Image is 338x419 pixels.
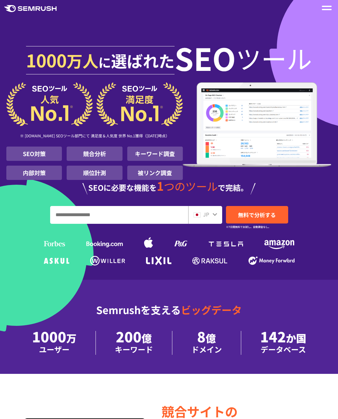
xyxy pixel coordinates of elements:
[6,180,332,195] div: SEOに必要な機能を
[6,126,183,147] div: ※ [DOMAIN_NAME] SEOツール部門にて 満足度＆人気度 世界 No.1獲得（[DATE]時点）
[6,299,332,331] div: Semrushを支える
[236,45,312,71] span: ツール
[6,166,62,180] li: 内部対策
[50,206,188,223] input: URL、キーワードを入力してください
[32,344,76,355] div: ユーザー
[67,49,98,72] span: 万人
[203,210,209,218] span: JP
[175,45,236,71] span: SEO
[127,166,183,180] li: 被リンク調査
[26,47,67,72] span: 1000
[181,302,242,317] span: ビッグデータ
[111,49,175,72] span: 選ばれた
[127,147,183,161] li: キーワード調査
[13,331,96,355] li: 1000
[6,147,62,161] li: SEO対策
[67,147,122,161] li: 競合分析
[241,331,325,355] li: 142
[67,166,122,180] li: 順位計測
[260,344,306,355] div: データベース
[96,331,172,355] li: 200
[172,331,241,355] li: 8
[142,331,152,345] span: 億
[226,206,288,223] a: 無料で分析する
[98,53,111,71] span: に
[191,344,222,355] div: ドメイン
[226,224,271,230] small: ※7日間無料でお試し。自動課金なし。
[157,177,164,194] span: 1
[218,182,248,193] span: で完結。
[164,178,218,194] span: つのツール
[115,344,153,355] div: キーワード
[238,211,276,219] span: 無料で分析する
[206,331,216,345] span: 億
[286,331,306,345] span: か国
